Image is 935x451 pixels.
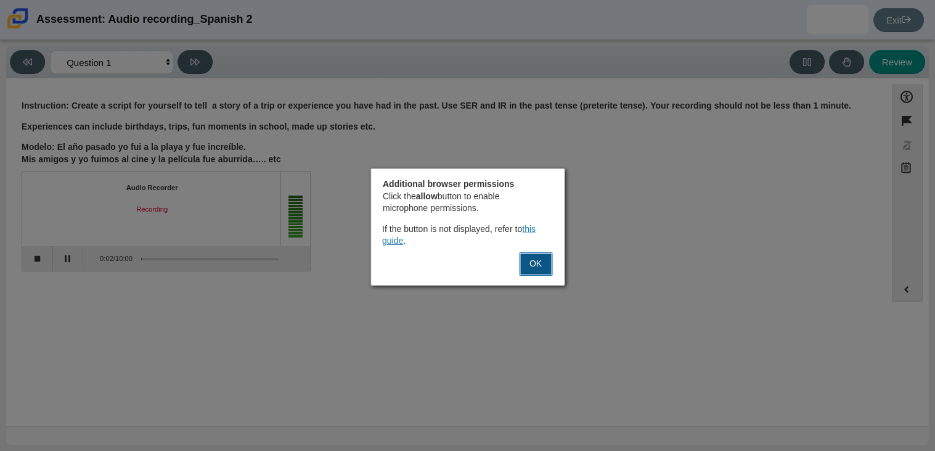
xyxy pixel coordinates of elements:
[383,191,547,215] p: Click the button to enable microphone permissions.
[382,223,536,247] a: this guide
[382,223,560,247] div: If the button is not displayed, refer to .
[519,252,552,276] button: OK
[383,178,514,189] strong: Additional browser permissions
[416,191,438,202] strong: allow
